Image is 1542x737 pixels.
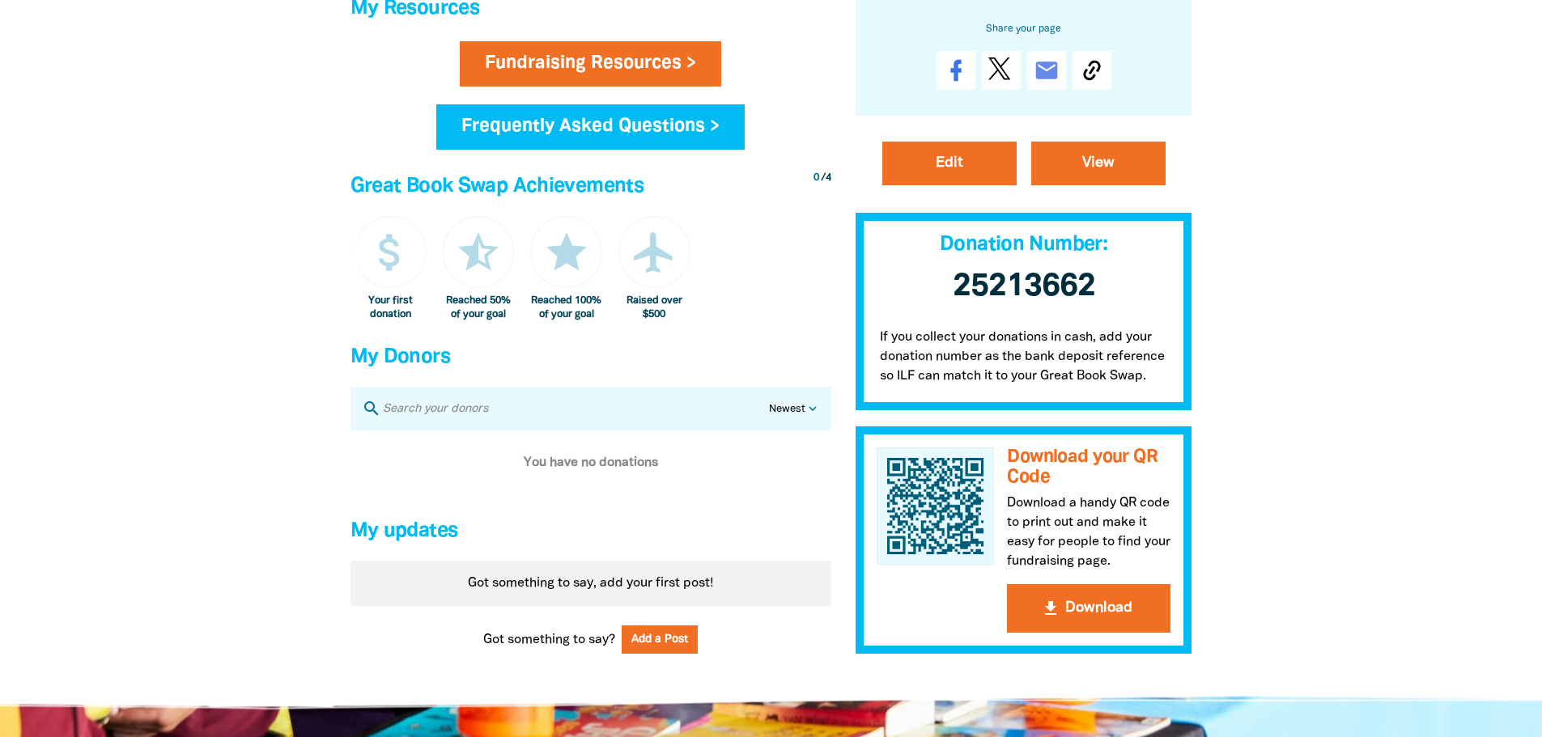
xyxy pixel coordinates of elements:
a: Edit [882,142,1017,185]
div: Your first donation [355,294,427,321]
i: star_half [454,228,503,277]
div: / 4 [813,171,831,186]
button: Copy Link [1073,51,1111,90]
input: Search your donors [381,398,769,419]
span: My updates [350,522,458,540]
p: If you collect your donations in cash, add your donation number as the bank deposit reference so ... [856,311,1192,410]
a: email [1027,51,1066,90]
i: email [1034,57,1060,83]
i: star [542,228,591,277]
div: Reached 100% of your goal [530,294,602,321]
i: search [362,399,381,418]
h6: Share your page [881,21,1166,39]
h3: Download your QR Code [1007,447,1170,487]
span: Donation Number: [940,235,1107,254]
i: airplanemode_active [630,228,678,277]
a: Frequently Asked Questions > [436,104,745,150]
button: Add a Post [622,625,698,654]
a: Share [937,51,975,90]
button: get_appDownload [1007,584,1170,633]
div: Paginated content [350,430,831,495]
div: Paginated content [350,561,831,606]
h4: Great Book Swap Achievements [350,171,831,203]
a: View [1031,142,1166,185]
span: Got something to say? [483,630,615,650]
i: attach_money [366,228,414,277]
a: Post [982,51,1021,90]
span: 0 [813,173,819,183]
div: Reached 50% of your goal [443,294,515,321]
div: You have no donations [350,430,831,495]
span: 25213662 [953,272,1095,302]
i: get_app [1041,599,1060,618]
div: Got something to say, add your first post! [350,561,831,606]
a: Fundraising Resources > [460,41,721,87]
div: Raised over $500 [618,294,690,321]
span: My Donors [350,348,450,366]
